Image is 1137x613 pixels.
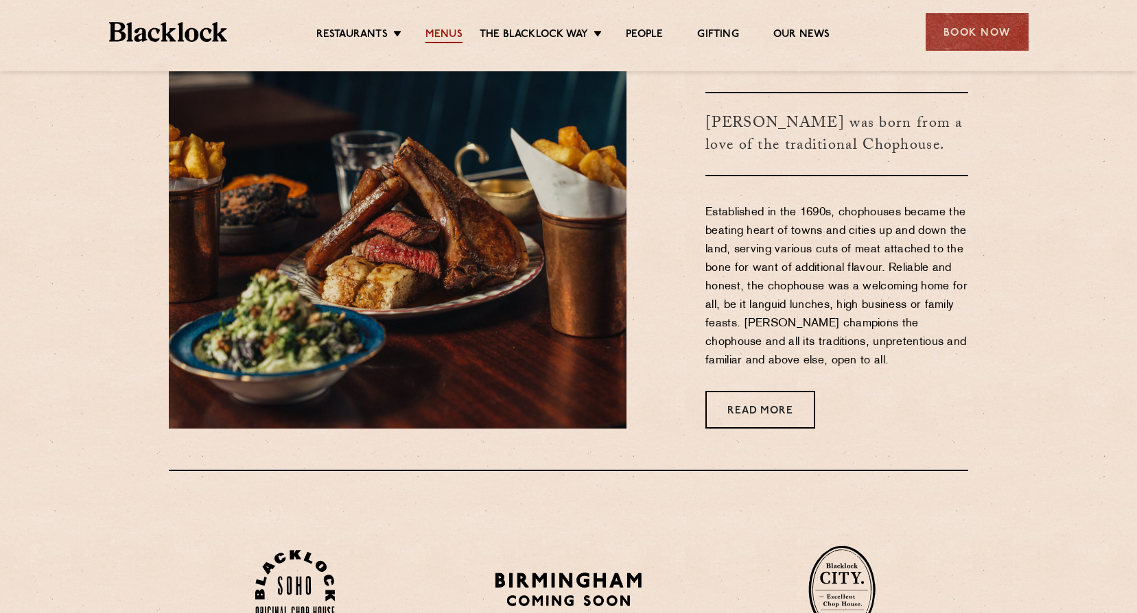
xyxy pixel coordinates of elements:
div: Book Now [926,13,1029,51]
h3: [PERSON_NAME] was born from a love of the traditional Chophouse. [705,92,968,176]
a: Our News [773,28,830,43]
a: Read More [705,391,815,429]
a: The Blacklock Way [480,28,588,43]
a: People [626,28,663,43]
img: May25-Blacklock-AllIn-00417-scaled-e1752246198448.jpg [169,37,626,429]
a: Restaurants [316,28,388,43]
p: Established in the 1690s, chophouses became the beating heart of towns and cities up and down the... [705,204,968,370]
img: BL_Textured_Logo-footer-cropped.svg [109,22,228,42]
a: Menus [425,28,462,43]
img: BIRMINGHAM-P22_-e1747915156957.png [493,568,644,611]
a: Gifting [697,28,738,43]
